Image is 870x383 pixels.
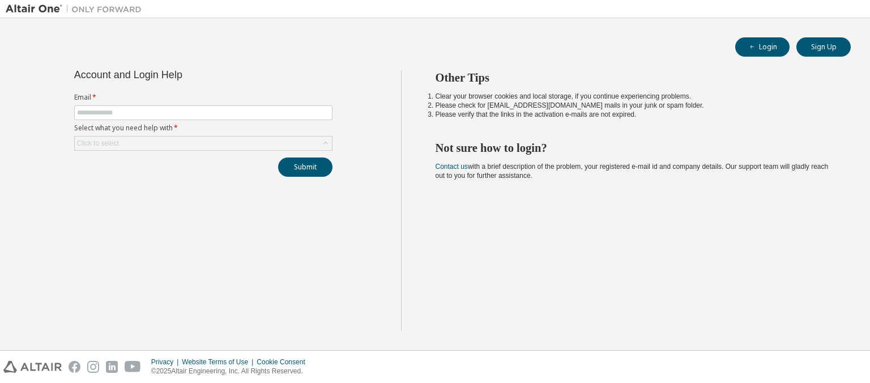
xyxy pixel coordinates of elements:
div: Click to select [75,137,332,150]
img: youtube.svg [125,361,141,373]
span: with a brief description of the problem, your registered e-mail id and company details. Our suppo... [436,163,829,180]
p: © 2025 Altair Engineering, Inc. All Rights Reserved. [151,367,312,376]
li: Please check for [EMAIL_ADDRESS][DOMAIN_NAME] mails in your junk or spam folder. [436,101,831,110]
div: Website Terms of Use [182,358,257,367]
img: facebook.svg [69,361,80,373]
label: Select what you need help with [74,124,332,133]
div: Privacy [151,358,182,367]
li: Please verify that the links in the activation e-mails are not expired. [436,110,831,119]
a: Contact us [436,163,468,171]
img: altair_logo.svg [3,361,62,373]
button: Login [735,37,790,57]
h2: Other Tips [436,70,831,85]
div: Click to select [77,139,119,148]
img: instagram.svg [87,361,99,373]
button: Submit [278,158,332,177]
li: Clear your browser cookies and local storage, if you continue experiencing problems. [436,92,831,101]
div: Account and Login Help [74,70,281,79]
label: Email [74,93,332,102]
button: Sign Up [796,37,851,57]
h2: Not sure how to login? [436,141,831,155]
img: Altair One [6,3,147,15]
img: linkedin.svg [106,361,118,373]
div: Cookie Consent [257,358,312,367]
